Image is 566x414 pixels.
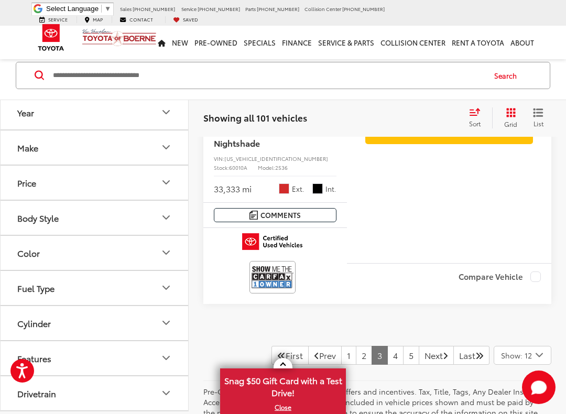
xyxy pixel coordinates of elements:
[241,26,279,59] a: Specials
[17,283,55,293] div: Fuel Type
[464,107,492,128] button: Select sort value
[214,125,260,148] span: SE Nightshade
[403,346,419,365] a: 5
[1,201,189,235] button: Body StyleBody Style
[112,16,161,23] a: Contact
[342,5,385,12] span: [PHONE_NUMBER]
[507,26,537,59] a: About
[17,388,56,398] div: Drivetrain
[17,143,38,152] div: Make
[252,263,293,291] img: CarFax One Owner
[17,213,59,223] div: Body Style
[258,164,275,171] span: Model:
[387,346,404,365] a: 4
[82,28,157,47] img: Vic Vaughan Toyota of Boerne
[160,176,172,189] div: Price
[1,95,189,129] button: YearYear
[469,119,481,128] span: Sort
[1,341,189,375] button: FeaturesFeatures
[249,211,258,220] img: Comments
[1,271,189,305] button: Fuel TypeFuel Type
[1,236,189,270] button: ColorColor
[165,16,206,23] a: My Saved Vehicles
[17,353,51,363] div: Features
[31,20,71,55] img: Toyota
[475,351,484,359] i: Last Page
[198,5,240,12] span: [PHONE_NUMBER]
[443,351,448,359] i: Next Page
[48,16,68,23] span: Service
[160,317,172,329] div: Cylinder
[133,5,175,12] span: [PHONE_NUMBER]
[279,26,315,59] a: Finance
[77,16,111,23] a: Map
[257,5,299,12] span: [PHONE_NUMBER]
[356,346,372,365] a: 2
[17,248,40,258] div: Color
[501,350,532,361] span: Show: 12
[459,271,541,282] label: Compare Vehicle
[224,155,328,162] span: [US_VEHICLE_IDENTIFICATION_NUMBER]
[17,178,36,188] div: Price
[104,5,111,13] span: ▼
[160,352,172,364] div: Features
[533,119,543,128] span: List
[372,346,388,365] a: 3
[93,16,103,23] span: Map
[1,376,189,410] button: DrivetrainDrivetrain
[308,346,342,365] a: Previous PagePrev
[292,184,304,194] span: Ext.
[377,26,449,59] a: Collision Center
[52,63,484,88] input: Search by Make, Model, or Keyword
[484,62,532,89] button: Search
[46,5,99,13] span: Select Language
[31,16,75,23] a: Service
[419,346,454,365] a: NextNext Page
[314,351,319,359] i: Previous Page
[214,155,224,162] span: VIN:
[214,183,252,195] div: 33,333 mi
[129,16,153,23] span: Contact
[271,346,309,365] a: First PageFirst
[492,107,525,128] button: Grid View
[275,164,288,171] span: 2536
[160,246,172,259] div: Color
[341,346,356,365] a: 1
[191,26,241,59] a: Pre-Owned
[304,5,341,12] span: Collision Center
[101,5,102,13] span: ​
[312,183,323,194] span: Black
[160,141,172,154] div: Make
[221,369,345,401] span: Snag $50 Gift Card with a Test Drive!
[1,166,189,200] button: PricePrice
[525,107,551,128] button: List View
[160,387,172,399] div: Drivetrain
[229,164,247,171] span: 60010A
[155,26,169,59] a: Home
[449,26,507,59] a: Rent a Toyota
[160,211,172,224] div: Body Style
[325,184,336,194] span: Int.
[120,5,132,12] span: Sales
[183,16,198,23] span: Saved
[245,5,256,12] span: Parts
[17,318,51,328] div: Cylinder
[453,346,489,365] a: LastLast Page
[260,210,301,220] span: Comments
[203,111,307,124] span: Showing all 101 vehicles
[214,208,336,222] button: Comments
[277,351,286,359] i: First Page
[522,371,556,404] button: Toggle Chat Window
[169,26,191,59] a: New
[279,183,289,194] span: Supersonic Red
[17,107,34,117] div: Year
[160,106,172,118] div: Year
[1,306,189,340] button: CylinderCylinder
[214,164,229,171] span: Stock:
[181,5,197,12] span: Service
[160,281,172,294] div: Fuel Type
[1,130,189,165] button: MakeMake
[46,5,111,13] a: Select Language​
[242,233,302,250] img: Toyota Certified Used Vehicles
